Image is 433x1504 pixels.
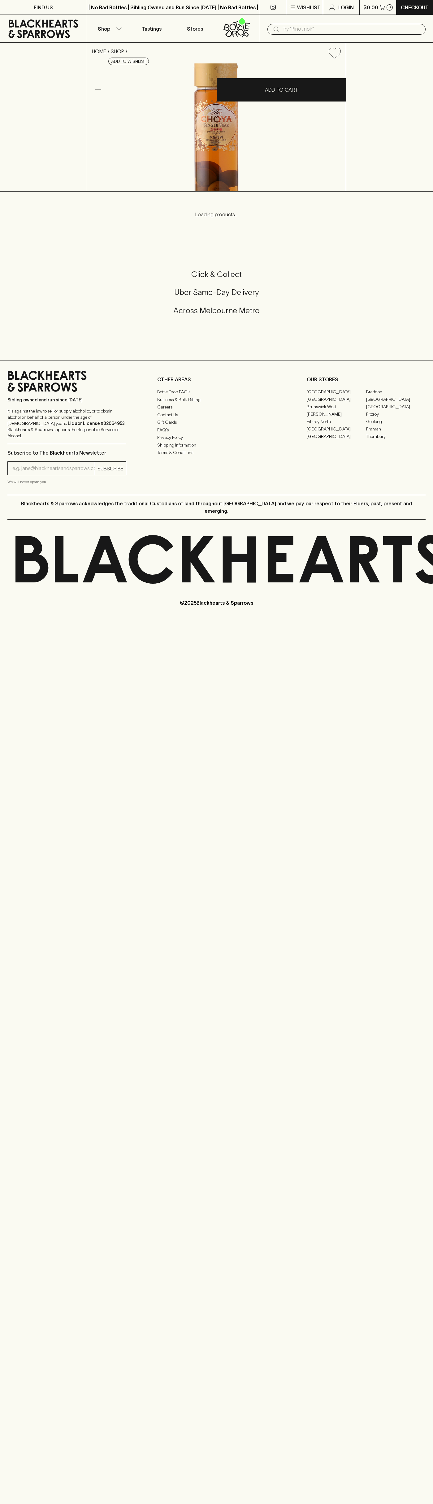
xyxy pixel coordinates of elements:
[307,433,366,440] a: [GEOGRAPHIC_DATA]
[157,441,276,449] a: Shipping Information
[307,425,366,433] a: [GEOGRAPHIC_DATA]
[157,419,276,426] a: Gift Cards
[366,395,426,403] a: [GEOGRAPHIC_DATA]
[265,86,298,93] p: ADD TO CART
[157,426,276,434] a: FAQ's
[12,464,95,473] input: e.g. jane@blackheartsandsparrows.com.au
[7,408,126,439] p: It is against the law to sell or supply alcohol to, or to obtain alcohol on behalf of a person un...
[173,15,217,42] a: Stores
[157,434,276,441] a: Privacy Policy
[217,78,346,102] button: ADD TO CART
[7,397,126,403] p: Sibling owned and run since [DATE]
[157,404,276,411] a: Careers
[401,4,429,11] p: Checkout
[97,465,123,472] p: SUBSCRIBE
[157,396,276,403] a: Business & Bulk Gifting
[157,376,276,383] p: OTHER AREAS
[157,411,276,418] a: Contact Us
[338,4,354,11] p: Login
[307,410,366,418] a: [PERSON_NAME]
[130,15,173,42] a: Tastings
[366,388,426,395] a: Braddon
[366,403,426,410] a: [GEOGRAPHIC_DATA]
[111,49,124,54] a: SHOP
[108,58,149,65] button: Add to wishlist
[326,45,343,61] button: Add to wishlist
[7,269,426,279] h5: Click & Collect
[7,244,426,348] div: Call to action block
[6,211,427,218] p: Loading products...
[366,433,426,440] a: Thornbury
[282,24,421,34] input: Try "Pinot noir"
[307,418,366,425] a: Fitzroy North
[12,500,421,515] p: Blackhearts & Sparrows acknowledges the traditional Custodians of land throughout [GEOGRAPHIC_DAT...
[7,449,126,456] p: Subscribe to The Blackhearts Newsletter
[388,6,391,9] p: 0
[34,4,53,11] p: FIND US
[95,462,126,475] button: SUBSCRIBE
[7,287,426,297] h5: Uber Same-Day Delivery
[366,418,426,425] a: Geelong
[157,449,276,456] a: Terms & Conditions
[366,425,426,433] a: Prahran
[7,305,426,316] h5: Across Melbourne Metro
[297,4,321,11] p: Wishlist
[307,395,366,403] a: [GEOGRAPHIC_DATA]
[363,4,378,11] p: $0.00
[307,376,426,383] p: OUR STORES
[92,49,106,54] a: HOME
[157,388,276,396] a: Bottle Drop FAQ's
[7,479,126,485] p: We will never spam you
[307,403,366,410] a: Brunswick West
[87,63,346,191] img: 19794.png
[307,388,366,395] a: [GEOGRAPHIC_DATA]
[98,25,110,32] p: Shop
[142,25,162,32] p: Tastings
[87,15,130,42] button: Shop
[366,410,426,418] a: Fitzroy
[187,25,203,32] p: Stores
[68,421,125,426] strong: Liquor License #32064953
